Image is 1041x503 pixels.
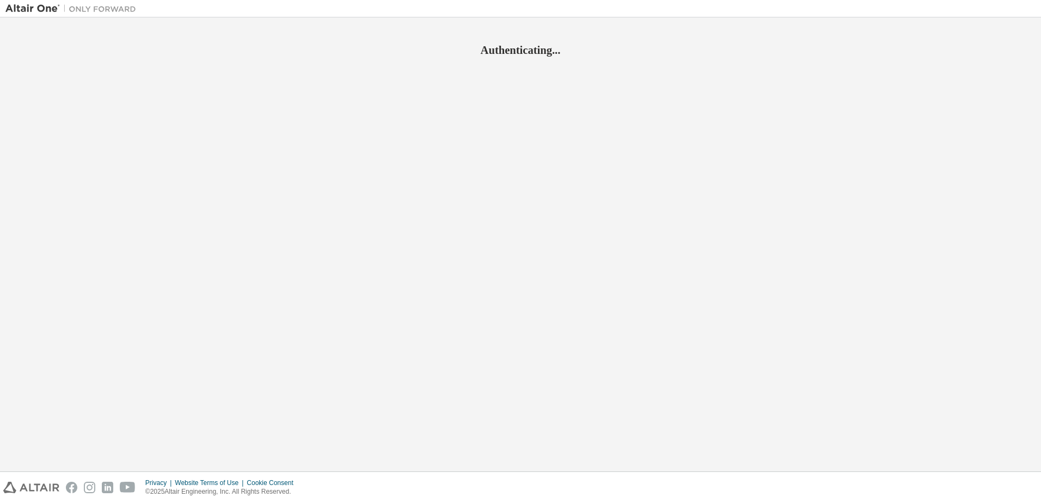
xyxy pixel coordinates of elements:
p: © 2025 Altair Engineering, Inc. All Rights Reserved. [145,487,300,496]
img: instagram.svg [84,482,95,493]
h2: Authenticating... [5,43,1036,57]
img: linkedin.svg [102,482,113,493]
img: facebook.svg [66,482,77,493]
img: youtube.svg [120,482,136,493]
div: Website Terms of Use [175,479,247,487]
div: Cookie Consent [247,479,299,487]
img: Altair One [5,3,142,14]
img: altair_logo.svg [3,482,59,493]
div: Privacy [145,479,175,487]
